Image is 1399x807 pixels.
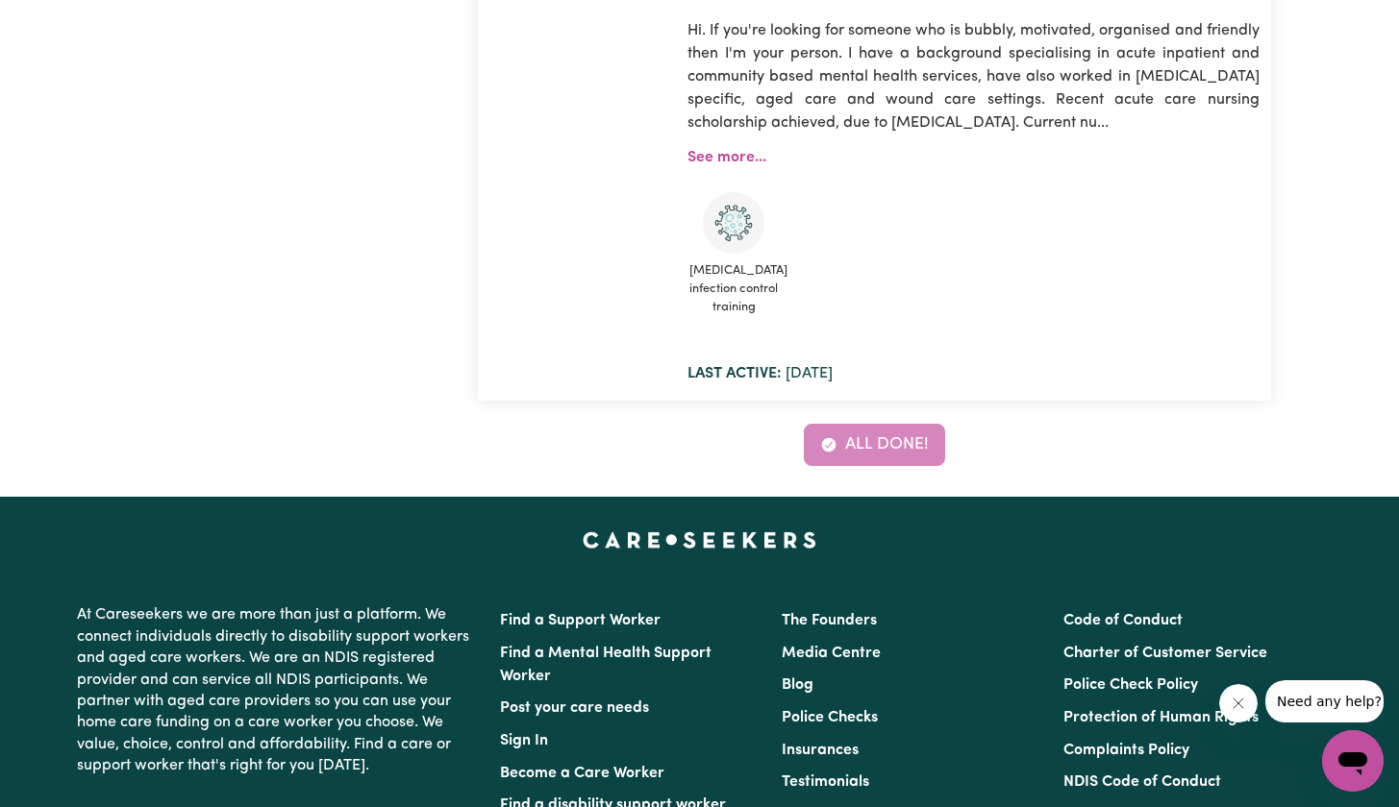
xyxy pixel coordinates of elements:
a: NDIS Code of Conduct [1063,774,1221,790]
span: [MEDICAL_DATA] infection control training [687,254,780,325]
a: Police Check Policy [1063,677,1198,693]
a: Charter of Customer Service [1063,646,1267,661]
a: Police Checks [782,710,878,725]
iframe: Close message [1219,684,1258,722]
iframe: Button to launch messaging window [1322,730,1384,792]
a: Sign In [500,733,548,748]
p: At Careseekers we are more than just a platform. We connect individuals directly to disability su... [77,597,477,784]
a: Post your care needs [500,700,649,716]
a: Careseekers home page [583,531,816,547]
a: Protection of Human Rights [1063,710,1259,725]
iframe: Message from company [1265,680,1384,722]
b: Last active: [687,366,782,381]
p: Hi. If you're looking for someone who is bubbly, motivated, organised and friendly then I'm your ... [687,8,1260,146]
a: Blog [782,677,813,693]
img: CS Academy: COVID-19 Infection Control Training course completed [703,192,764,254]
a: Find a Mental Health Support Worker [500,646,712,684]
span: [DATE] [687,366,833,381]
a: Testimonials [782,774,869,790]
a: Find a Support Worker [500,613,661,628]
a: Media Centre [782,646,881,661]
a: Insurances [782,743,859,758]
a: See more... [687,150,766,165]
a: The Founders [782,613,877,628]
a: Become a Care Worker [500,766,664,781]
a: Code of Conduct [1063,613,1183,628]
a: Complaints Policy [1063,743,1189,758]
